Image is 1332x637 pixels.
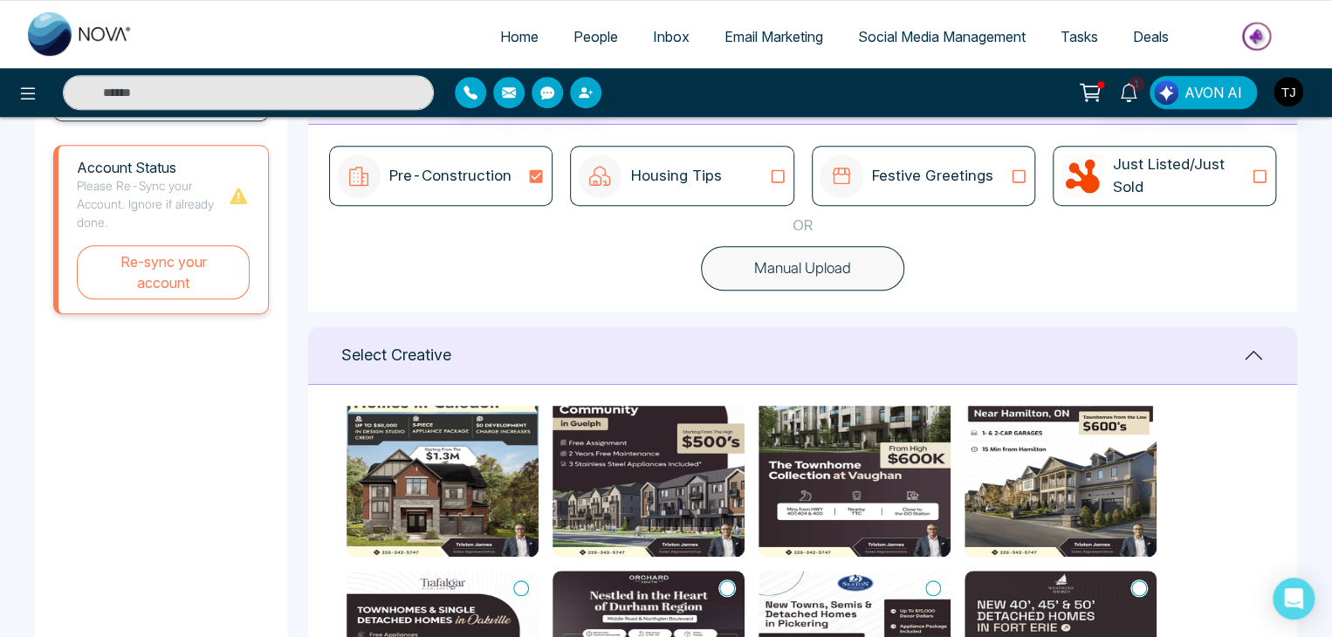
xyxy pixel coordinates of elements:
img: Empire Avalon in Caledonia (51).png [965,360,1157,557]
button: Manual Upload [701,246,904,291]
img: icon [578,154,621,198]
button: Re-sync your account [77,245,250,299]
span: Deals [1133,28,1169,45]
a: Deals [1116,20,1186,53]
img: icon [337,154,381,198]
img: icon [1061,154,1104,198]
a: Email Marketing [707,20,841,53]
span: Inbox [653,28,690,45]
span: Home [500,28,539,45]
img: Explore Flori (51).png [759,360,951,557]
span: People [573,28,618,45]
img: Nova CRM Logo [28,12,133,56]
p: Just Listed/Just Sold [1113,154,1251,198]
span: AVON AI [1184,82,1242,103]
p: Please Re-Sync your Account. Ignore if already done. [77,176,228,231]
p: Pre-Construction [389,165,512,188]
img: icon [820,154,863,198]
a: People [556,20,635,53]
img: Lead Flow [1154,80,1178,105]
h1: Account Status [77,160,228,176]
div: Open Intercom Messenger [1273,578,1315,620]
img: Clairmont (54).png [553,360,745,557]
a: Inbox [635,20,707,53]
a: Home [483,20,556,53]
p: Housing Tips [630,165,721,188]
a: 1 [1108,76,1150,106]
span: Social Media Management [858,28,1026,45]
button: AVON AI [1150,76,1257,109]
img: Market-place.gif [1195,17,1322,56]
h1: Select Creative [341,346,451,365]
p: Festive Greetings [872,165,993,188]
span: 1 [1129,76,1144,92]
span: Email Marketing [724,28,823,45]
a: Tasks [1043,20,1116,53]
img: Welcome to Summer Valley (56).png [347,360,539,557]
p: OR [793,215,813,237]
img: User Avatar [1274,77,1303,106]
a: Social Media Management [841,20,1043,53]
span: Tasks [1061,28,1098,45]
